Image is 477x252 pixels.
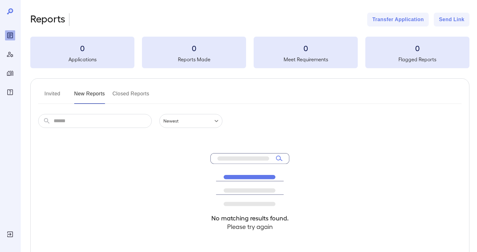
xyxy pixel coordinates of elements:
[5,87,15,97] div: FAQ
[142,43,246,53] h3: 0
[5,229,15,239] div: Log Out
[30,43,134,53] h3: 0
[113,89,150,104] button: Closed Reports
[30,56,134,63] h5: Applications
[254,43,358,53] h3: 0
[30,13,65,27] h2: Reports
[367,13,429,27] button: Transfer Application
[434,13,469,27] button: Send Link
[5,68,15,78] div: Manage Properties
[365,43,469,53] h3: 0
[74,89,105,104] button: New Reports
[5,30,15,40] div: Reports
[210,222,289,231] h4: Please try again
[254,56,358,63] h5: Meet Requirements
[38,89,67,104] button: Invited
[365,56,469,63] h5: Flagged Reports
[159,114,222,128] div: Newest
[142,56,246,63] h5: Reports Made
[5,49,15,59] div: Manage Users
[210,214,289,222] h4: No matching results found.
[30,37,469,68] summary: 0Applications0Reports Made0Meet Requirements0Flagged Reports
